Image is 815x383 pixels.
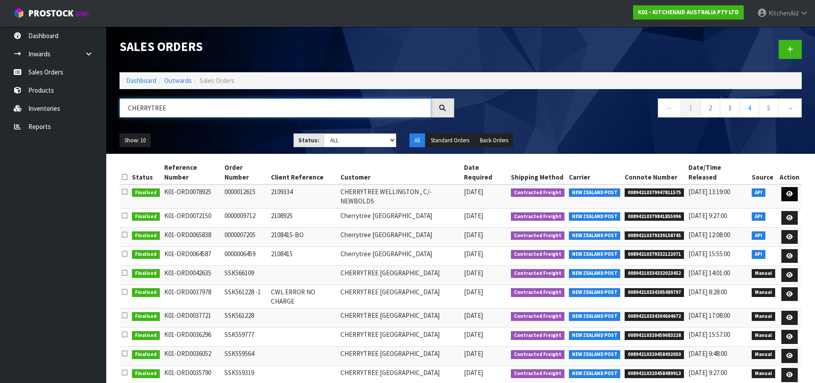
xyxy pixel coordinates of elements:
span: NEW ZEALAND POST [569,312,621,321]
span: [DATE] 9:27:00 [688,368,727,377]
th: Reference Number [162,160,222,184]
span: [DATE] [464,349,483,358]
td: 2108925 [269,208,338,227]
span: Finalised [132,269,160,278]
a: 2 [700,98,720,117]
span: NEW ZEALAND POST [569,288,621,297]
span: [DATE] 9:27:00 [688,211,727,220]
span: [DATE] [464,368,483,377]
span: Sales Orders [200,76,235,85]
a: ← [658,98,681,117]
span: [DATE] 15:55:00 [688,250,730,258]
th: Date/Time Released [686,160,750,184]
td: K01-ORD0042635 [162,266,222,285]
span: [DATE] [464,188,483,196]
button: All [409,133,425,148]
th: Action [777,160,802,184]
a: → [778,98,802,117]
span: API [752,212,765,221]
td: K01-ORD0037721 [162,309,222,328]
td: K01-ORD0065838 [162,227,222,246]
td: SSK561228 -1 [222,285,269,309]
nav: Page navigation [467,98,802,120]
span: [DATE] [464,231,483,239]
a: 4 [739,98,759,117]
span: Finalised [132,350,160,359]
span: Finalised [132,312,160,321]
strong: Status: [298,137,319,144]
span: NEW ZEALAND POST [569,212,621,221]
span: Contracted Freight [511,369,564,378]
span: 00894210334304604672 [625,312,684,321]
h1: Sales Orders [120,40,454,54]
span: 00894210379841855996 [625,212,684,221]
span: Contracted Freight [511,188,564,197]
span: Contracted Freight [511,269,564,278]
span: 00894210379947811575 [625,188,684,197]
button: Back Orders [475,133,513,148]
td: SSK561228 [222,309,269,328]
span: [DATE] [464,330,483,339]
td: 2108415-BO [269,227,338,246]
img: cube-alt.png [13,8,24,19]
th: Status [130,160,162,184]
span: [DATE] [464,211,483,220]
span: [DATE] 9:48:00 [688,349,727,358]
span: Finalised [132,331,160,340]
button: Standard Orders [426,133,474,148]
td: CHERRYTREE [GEOGRAPHIC_DATA] [338,266,461,285]
span: API [752,188,765,197]
span: Manual [752,350,775,359]
span: Contracted Freight [511,288,564,297]
td: K01-ORD0037978 [162,285,222,309]
span: NEW ZEALAND POST [569,188,621,197]
a: 1 [681,98,701,117]
span: [DATE] [464,250,483,258]
span: [DATE] 8:28:00 [688,288,727,296]
span: [DATE] [464,288,483,296]
button: Show: 10 [120,133,151,148]
th: Client Reference [269,160,338,184]
span: [DATE] 13:19:00 [688,188,730,196]
span: Finalised [132,188,160,197]
span: [DATE] [464,269,483,277]
strong: K01 - KITCHENAID AUSTRALIA PTY LTD [638,8,739,16]
span: Contracted Freight [511,231,564,240]
td: Cherrytree [GEOGRAPHIC_DATA] [338,227,461,246]
td: SSK559777 [222,328,269,347]
span: [DATE] 17:08:00 [688,311,730,320]
span: Manual [752,288,775,297]
th: Connote Number [622,160,686,184]
a: 3 [720,98,740,117]
span: Finalised [132,369,160,378]
span: Finalised [132,288,160,297]
td: 0000012615 [222,184,269,208]
td: SSK559564 [222,347,269,366]
td: Cherrytree [GEOGRAPHIC_DATA] [338,246,461,266]
td: K01-ORD0072150 [162,208,222,227]
td: CHERRYTREE [GEOGRAPHIC_DATA] [338,309,461,328]
span: [DATE] 14:01:00 [688,269,730,277]
td: SSK566109 [222,266,269,285]
td: 0000007205 [222,227,269,246]
span: Manual [752,312,775,321]
td: CHERRYTREE WELLINGTON , C/- NEWBOLDS [338,184,461,208]
span: Finalised [132,231,160,240]
span: ProStock [28,8,73,19]
span: Manual [752,331,775,340]
td: K01-ORD0036052 [162,347,222,366]
td: CWL ERROR NO CHARGE [269,285,338,309]
span: 00894210334305489797 [625,288,684,297]
input: Search sales orders [120,98,431,117]
span: NEW ZEALAND POST [569,250,621,259]
td: K01-ORD0078925 [162,184,222,208]
span: NEW ZEALAND POST [569,269,621,278]
span: 00894210320458492050 [625,350,684,359]
a: Dashboard [126,76,156,85]
small: WMS [75,10,89,18]
a: Outwards [164,76,192,85]
span: Finalised [132,250,160,259]
span: NEW ZEALAND POST [569,231,621,240]
th: Date Required [462,160,509,184]
span: Contracted Freight [511,312,564,321]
